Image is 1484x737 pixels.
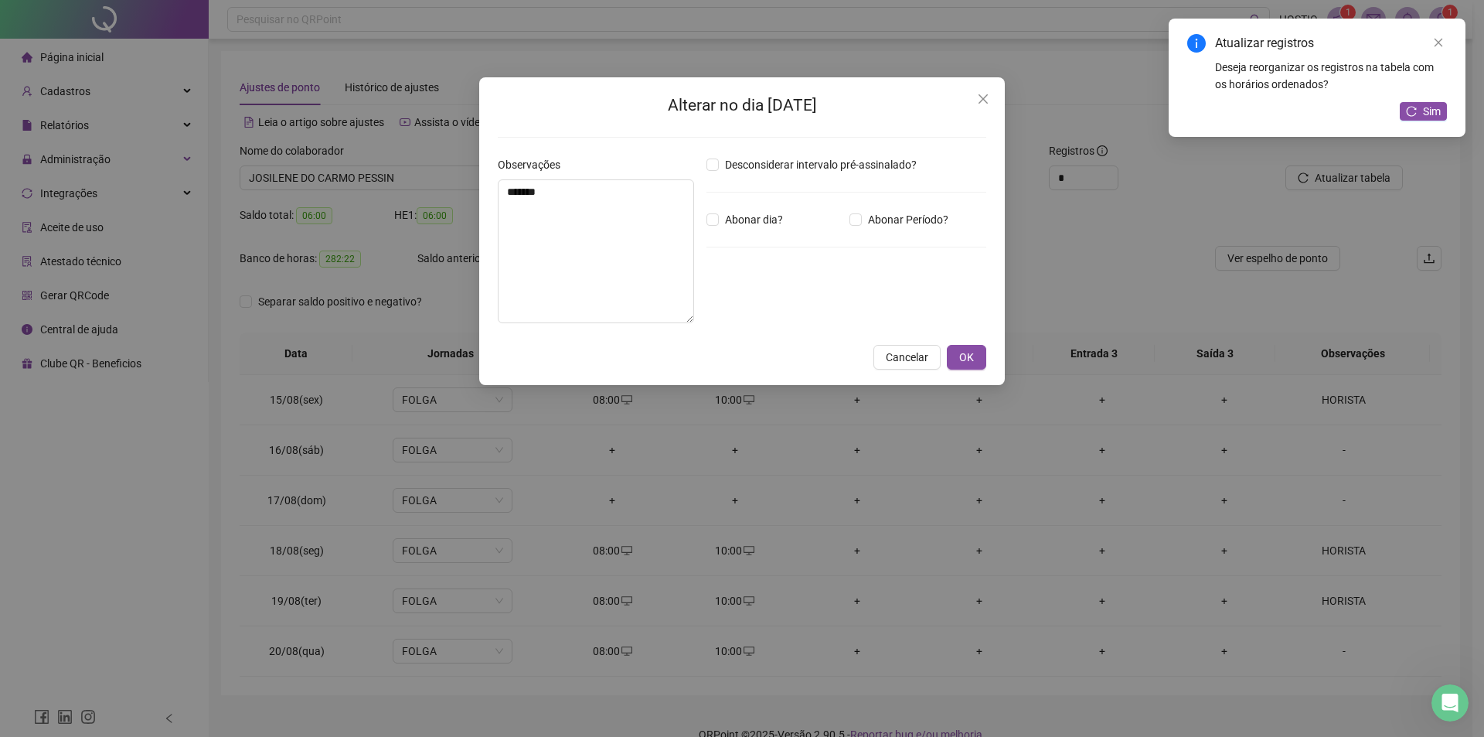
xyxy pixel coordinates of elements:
[719,211,789,228] span: Abonar dia?
[1423,103,1441,120] span: Sim
[719,156,923,173] span: Desconsiderar intervalo pré-assinalado?
[873,345,941,370] button: Cancelar
[971,87,996,111] button: Close
[862,211,955,228] span: Abonar Período?
[886,349,928,366] span: Cancelar
[1431,684,1469,722] iframe: Intercom live chat
[947,345,986,370] button: OK
[1215,59,1447,93] div: Deseja reorganizar os registros na tabela com os horários ordenados?
[498,93,986,118] h2: Alterar no dia [DATE]
[1433,37,1444,48] span: close
[1215,34,1447,53] div: Atualizar registros
[1187,34,1206,53] span: info-circle
[1406,106,1417,117] span: reload
[498,156,570,173] label: Observações
[977,93,989,105] span: close
[1430,34,1447,51] a: Close
[1400,102,1447,121] button: Sim
[959,349,974,366] span: OK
